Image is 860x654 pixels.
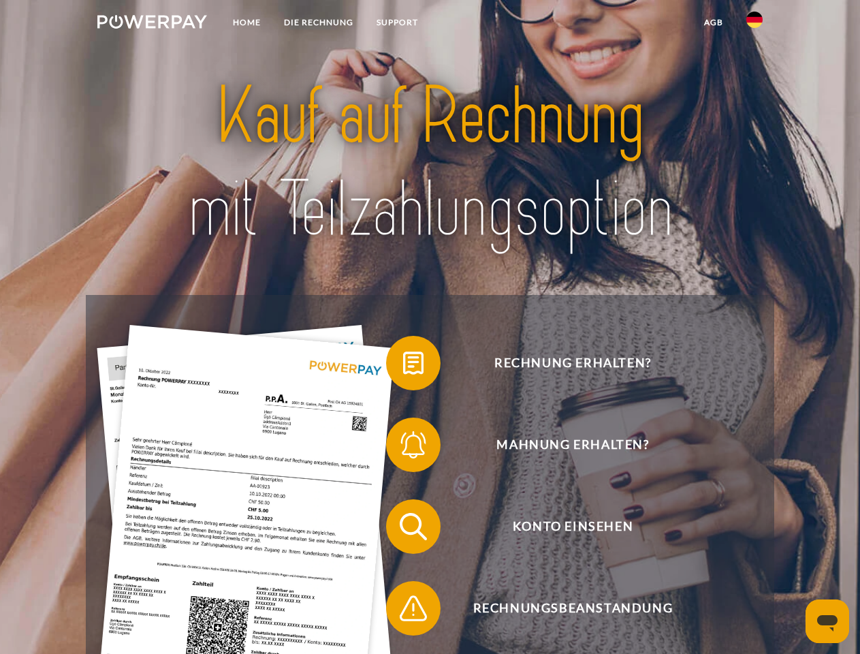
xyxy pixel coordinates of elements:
span: Rechnung erhalten? [406,336,739,390]
button: Rechnung erhalten? [386,336,740,390]
img: qb_bill.svg [396,346,430,380]
a: DIE RECHNUNG [272,10,365,35]
button: Mahnung erhalten? [386,418,740,472]
img: de [746,12,763,28]
img: qb_warning.svg [396,591,430,625]
iframe: Schaltfläche zum Öffnen des Messaging-Fensters [806,599,849,643]
a: SUPPORT [365,10,430,35]
img: logo-powerpay-white.svg [97,15,207,29]
a: Home [221,10,272,35]
img: qb_bell.svg [396,428,430,462]
a: agb [692,10,735,35]
button: Konto einsehen [386,499,740,554]
img: title-powerpay_de.svg [130,65,730,261]
span: Mahnung erhalten? [406,418,739,472]
span: Konto einsehen [406,499,739,554]
span: Rechnungsbeanstandung [406,581,739,636]
button: Rechnungsbeanstandung [386,581,740,636]
img: qb_search.svg [396,510,430,544]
